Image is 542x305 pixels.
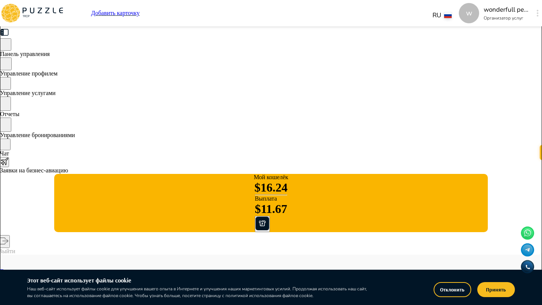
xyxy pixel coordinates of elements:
[432,11,441,20] p: RU
[477,282,515,297] button: Принять
[484,15,529,21] p: Организатор услуг
[27,276,368,285] h6: Этот веб-сайт использует файлы cookie
[255,202,287,216] h1: $11.67
[434,282,471,297] button: Отклонить
[254,174,288,181] p: Мой кошелёк
[91,10,140,17] a: Добавить карточку
[484,5,529,15] p: wonderfull peace
[444,12,452,18] img: lang
[254,181,288,195] h1: $ 16.24
[255,195,287,202] p: Выплата
[459,3,479,23] div: w
[27,285,368,299] p: Наш веб-сайт использует файлы cookie для улучшения вашего опыта в Интернете и улучшения наших мар...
